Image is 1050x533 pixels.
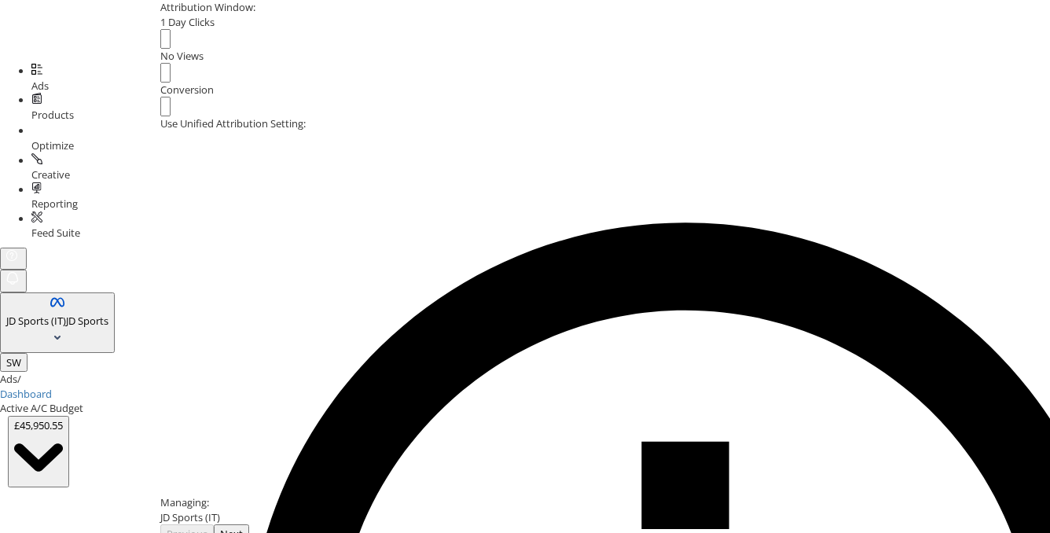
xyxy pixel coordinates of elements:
[6,314,66,328] span: JD Sports (IT)
[31,79,49,93] span: Ads
[31,226,80,240] span: Feed Suite
[160,49,204,63] span: No Views
[160,15,215,29] span: 1 Day Clicks
[8,416,69,487] button: £45,950.55
[14,418,63,433] div: £45,950.55
[160,83,214,97] span: Conversion
[6,355,21,369] span: SW
[31,138,74,153] span: Optimize
[66,314,108,328] span: JD Sports
[17,372,21,386] span: /
[31,167,70,182] span: Creative
[31,197,78,211] span: Reporting
[31,108,74,122] span: Products
[160,116,306,131] label: Use Unified Attribution Setting:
